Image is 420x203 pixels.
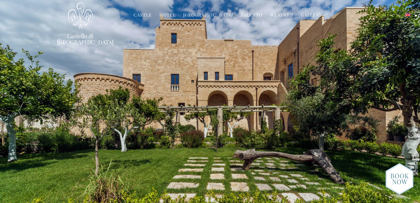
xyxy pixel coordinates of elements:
[183,12,233,19] a: [GEOGRAPHIC_DATA]
[240,12,262,19] a: Salento
[159,12,176,19] a: Hotel
[57,33,104,45] a: Castello di [GEOGRAPHIC_DATA]
[270,12,293,19] a: Weather
[405,13,411,17] img: English
[385,163,414,195] img: new-booknow.png
[68,2,93,29] img: Castello di Ugento
[301,12,322,19] a: Gallery
[134,12,152,19] a: Castle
